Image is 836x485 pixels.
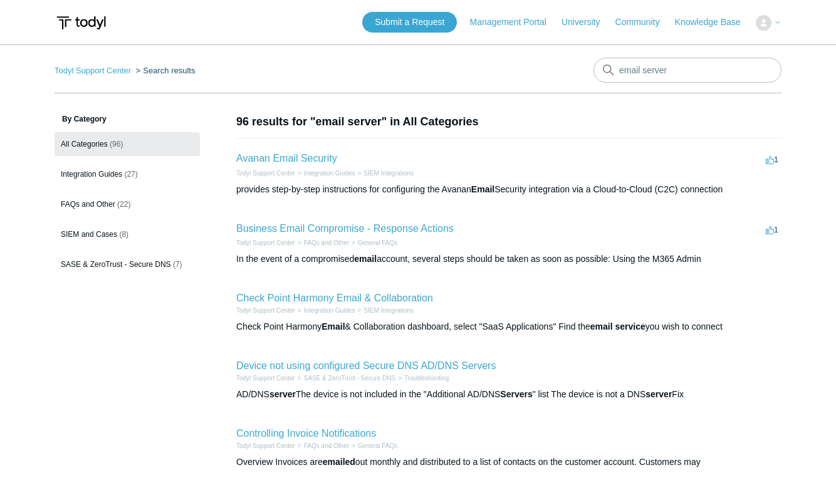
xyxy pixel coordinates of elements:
input: Search [593,58,781,83]
a: Todyl Support Center [236,442,295,449]
a: All Categories (96) [55,132,200,156]
span: (27) [124,170,137,179]
div: In the event of a compromised account, several steps should be taken as soon as possible: Using t... [236,253,781,266]
li: Search results [133,66,196,75]
a: Avanan Email Security [236,153,337,164]
em: emailed [323,457,355,467]
a: Troubleshooting [404,375,449,382]
h3: By Category [55,113,200,125]
li: Todyl Support Center [236,306,295,315]
span: FAQs and Other [61,200,115,209]
span: 1 [766,225,778,234]
a: FAQs and Other (22) [55,192,200,216]
a: SASE & ZeroTrust - Secure DNS [304,375,395,382]
li: Troubleshooting [395,373,449,383]
span: (8) [119,230,128,239]
em: Servers [500,389,532,399]
em: email [354,254,377,264]
em: server [269,389,296,399]
li: Todyl Support Center [236,441,295,451]
span: 1 [766,155,778,164]
li: Todyl Support Center [55,66,133,75]
span: (96) [110,140,123,149]
em: email [590,321,613,331]
h1: 96 results for "email server" in All Categories [236,113,781,130]
a: SASE & ZeroTrust - Secure DNS (7) [55,253,200,276]
em: server [645,389,672,399]
li: Integration Guides [295,306,355,315]
li: SIEM Integrations [355,306,414,315]
a: Device not using configured Secure DNS AD/DNS Servers [236,360,496,371]
li: FAQs and Other [295,441,349,451]
a: Submit a Request [362,12,457,33]
a: General FAQs [358,442,397,449]
a: Todyl Support Center [236,239,295,246]
li: Todyl Support Center [236,169,295,178]
span: All Categories [61,140,108,149]
a: Community [615,16,672,29]
a: FAQs and Other [304,442,349,449]
span: (7) [173,260,182,269]
li: Integration Guides [295,169,355,178]
a: Check Point Harmony Email & Collaboration [236,293,433,303]
a: Knowledge Base [675,16,753,29]
div: Overview Invoices are out monthly and distributed to a list of contacts on the customer account. ... [236,456,781,469]
li: FAQs and Other [295,238,349,248]
li: SASE & ZeroTrust - Secure DNS [295,373,395,383]
a: University [562,16,612,29]
a: General FAQs [358,239,397,246]
a: Todyl Support Center [55,66,131,75]
a: SIEM and Cases (8) [55,222,200,246]
span: SIEM and Cases [61,230,117,239]
img: Todyl Support Center Help Center home page [55,11,108,34]
em: Email [471,184,494,194]
div: Check Point Harmony & Collaboration dashboard, select "SaaS Applications" Find the you wish to co... [236,320,781,333]
span: (22) [117,200,130,209]
em: Email [321,321,345,331]
em: service [615,321,645,331]
a: Integration Guides [304,307,355,314]
div: AD/DNS The device is not included in the "Additional AD/DNS " list The device is not a DNS Fix [236,388,781,401]
a: Integration Guides (27) [55,162,200,186]
li: General FAQs [349,441,397,451]
a: SIEM Integrations [363,170,413,177]
a: Business Email Compromise - Response Actions [236,223,454,234]
a: Todyl Support Center [236,375,295,382]
span: SASE & ZeroTrust - Secure DNS [61,260,171,269]
li: General FAQs [349,238,397,248]
a: Controlling Invoice Notifications [236,428,376,439]
a: Todyl Support Center [236,170,295,177]
a: Todyl Support Center [236,307,295,314]
span: Integration Guides [61,170,122,179]
a: SIEM Integrations [363,307,413,314]
li: Todyl Support Center [236,373,295,383]
a: Integration Guides [304,170,355,177]
a: Management Portal [470,16,559,29]
a: FAQs and Other [304,239,349,246]
div: provides step-by-step instructions for configuring the Avanan Security integration via a Cloud-to... [236,183,781,196]
li: SIEM Integrations [355,169,414,178]
li: Todyl Support Center [236,238,295,248]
